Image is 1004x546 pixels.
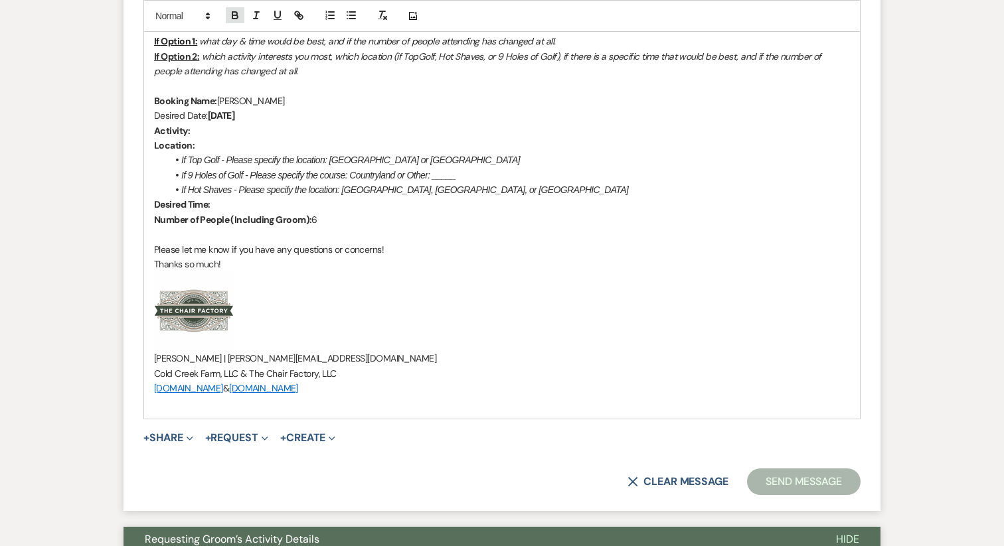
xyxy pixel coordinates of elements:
[154,21,336,33] span: Please let me know which option sounds best!
[154,35,197,47] u: If Option 1:
[154,258,221,270] span: Thanks so much!
[280,433,286,443] span: +
[311,214,317,226] span: 6
[217,95,285,107] span: [PERSON_NAME]
[143,433,193,443] button: Share
[154,198,210,210] strong: Desired Time:
[154,50,199,62] u: If Option 2:
[181,184,628,195] em: If Hot Shaves - Please specify the location: [GEOGRAPHIC_DATA], [GEOGRAPHIC_DATA], or [GEOGRAPHIC...
[154,50,823,77] em: which activity interests you most, which location (if TopGolf, Hot Shaves, or 9 Holes of Golf), i...
[154,139,195,151] strong: Location:
[154,108,850,123] p: Desired Date:
[223,382,229,394] span: &
[205,433,211,443] span: +
[280,433,335,443] button: Create
[747,468,861,495] button: Send Message
[154,368,337,379] span: Cold Creek Farm, LLC & The Chair Factory, LLC
[154,214,311,226] strong: Number of People (Including Groom):
[199,35,556,47] em: what day & time would be best, and if the number of people attending has changed at all.
[145,532,319,546] span: Requesting Groom’s Activity Details
[154,352,436,364] span: [PERSON_NAME] | [PERSON_NAME][EMAIL_ADDRESS][DOMAIN_NAME]
[229,382,298,394] a: [DOMAIN_NAME]
[143,433,149,443] span: +
[154,382,223,394] a: [DOMAIN_NAME]
[181,170,456,180] em: If 9 Holes of Golf - Please specify the course: Countryland or Other: _____
[205,433,268,443] button: Request
[208,109,235,121] strong: [DATE]
[627,476,728,487] button: Clear message
[154,125,190,137] strong: Activity:
[836,532,859,546] span: Hide
[154,95,217,107] strong: Booking Name:
[181,155,520,165] em: If Top Golf - Please specify the location: [GEOGRAPHIC_DATA] or [GEOGRAPHIC_DATA]
[154,243,384,255] span: Please let me know if you have any questions or concerns!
